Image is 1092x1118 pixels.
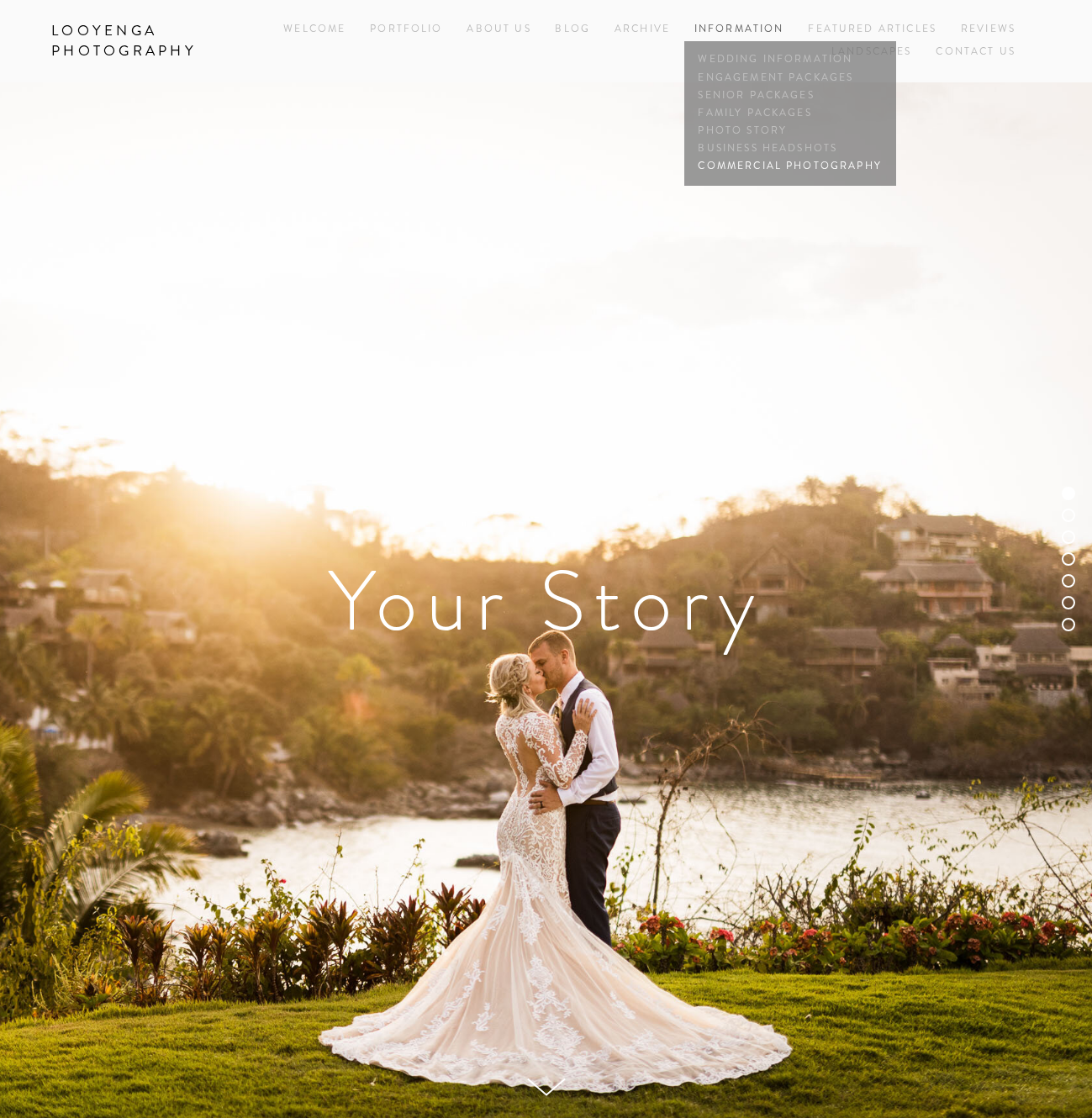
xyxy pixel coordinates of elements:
[51,559,1041,643] h1: Your Story
[694,158,886,176] a: Commercial Photography
[467,18,530,41] a: About Us
[694,87,886,104] a: Senior Packages
[694,51,886,69] a: Wedding Information
[694,140,886,158] a: Business Headshots
[615,18,670,41] a: Archive
[694,22,784,36] a: Information
[283,18,346,41] a: Welcome
[694,104,886,122] a: Family Packages
[555,18,590,41] a: Blog
[808,18,936,41] a: Featured Articles
[961,18,1016,41] a: Reviews
[694,122,886,140] a: Photo Story
[936,41,1016,64] a: Contact Us
[694,69,886,87] a: Engagement Packages
[370,22,442,36] a: Portfolio
[39,17,264,66] a: Looyenga Photography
